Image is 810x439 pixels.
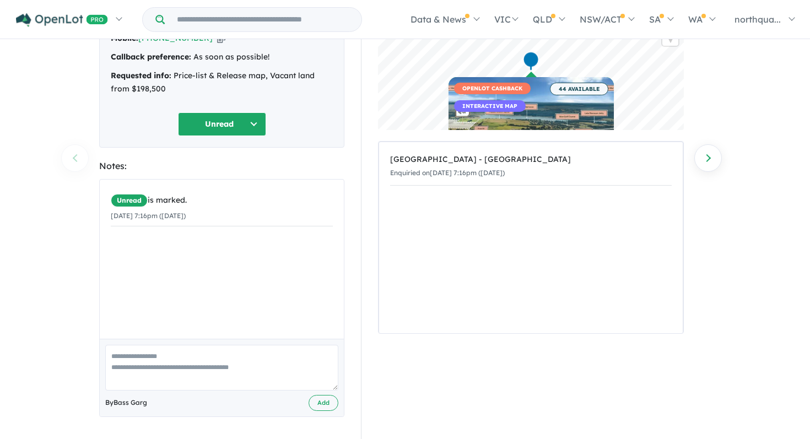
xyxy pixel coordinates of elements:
[454,100,526,112] span: INTERACTIVE MAP
[167,8,359,31] input: Try estate name, suburb, builder or developer
[449,77,614,168] a: OPENLOT CASHBACKINTERACTIVE MAP 44 AVAILABLE
[550,83,608,95] span: 44 AVAILABLE
[390,153,672,166] div: [GEOGRAPHIC_DATA] - [GEOGRAPHIC_DATA]
[735,14,781,25] span: northqua...
[111,51,333,64] div: As soon as possible!
[99,159,344,174] div: Notes:
[105,397,147,408] span: By Bass Garg
[16,13,108,27] img: Openlot PRO Logo White
[523,51,539,72] div: Map marker
[111,194,333,207] div: is marked.
[111,69,333,96] div: Price-list & Release map, Vacant land from $198,500
[390,169,505,177] small: Enquiried on [DATE] 7:16pm ([DATE])
[111,212,186,220] small: [DATE] 7:16pm ([DATE])
[111,194,148,207] span: Unread
[454,83,531,94] span: OPENLOT CASHBACK
[390,148,672,186] a: [GEOGRAPHIC_DATA] - [GEOGRAPHIC_DATA]Enquiried on[DATE] 7:16pm ([DATE])
[178,112,266,136] button: Unread
[111,71,171,80] strong: Requested info:
[111,52,191,62] strong: Callback preference:
[309,395,338,411] button: Add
